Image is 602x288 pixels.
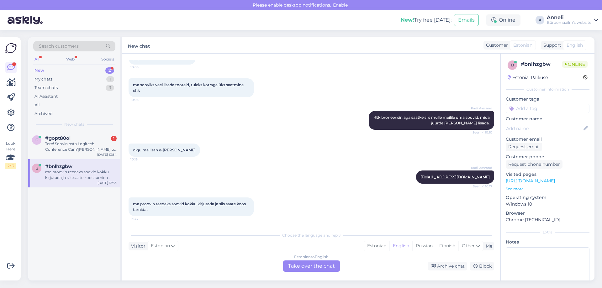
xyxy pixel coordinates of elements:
[45,141,117,152] div: Tere! Soovin osta Logitech Conference Cam'[PERSON_NAME] on [PERSON_NAME] SA Theatrum. Kuidas saak...
[100,55,115,63] div: Socials
[374,115,491,125] span: 6tk broneerisin aga saatke siis mulle meilile oma soovid, mida juurde [PERSON_NAME] lisada.
[35,166,38,170] span: b
[34,93,58,100] div: AI Assistant
[506,229,589,235] div: Extra
[506,104,589,113] input: Add a tag
[506,143,542,151] div: Request email
[283,260,340,272] div: Take over the chat
[64,122,84,127] span: New chats
[469,130,492,135] span: Seen ✓ 10:10
[436,241,458,251] div: Finnish
[506,171,589,178] p: Visited pages
[97,152,117,157] div: [DATE] 13:34
[389,241,412,251] div: English
[506,96,589,102] p: Customer tags
[33,55,40,63] div: All
[331,2,350,8] span: Enable
[547,15,598,25] a: AnneliBüroomaailm's website
[105,67,114,74] div: 2
[508,74,548,81] div: Estonia, Paikuse
[5,42,17,54] img: Askly Logo
[151,243,170,249] span: Estonian
[106,85,114,91] div: 3
[130,97,154,102] span: 10:05
[506,178,555,184] a: [URL][DOMAIN_NAME]
[462,243,475,249] span: Other
[483,42,508,49] div: Customer
[562,61,588,68] span: Online
[469,165,492,170] span: Kadi Aasrand
[129,233,494,238] div: Choose the language and reply
[506,194,589,201] p: Operating system
[412,241,436,251] div: Russian
[521,60,562,68] div: # bnlhzgbw
[547,20,591,25] div: Büroomaailm's website
[506,217,589,223] p: Chrome [TECHNICAL_ID]
[506,86,589,92] div: Customer information
[506,186,589,192] p: See more ...
[133,202,247,212] span: ma proovin reedeks soovid kokku kirjutada ja siis saate koos tarnida .
[34,111,53,117] div: Archived
[567,42,583,49] span: English
[511,63,514,67] span: b
[130,65,154,70] span: 10:05
[506,160,562,169] div: Request phone number
[45,164,72,169] span: #bnlhzgbw
[45,169,117,181] div: ma proovin reedeks soovid kokku kirjutada ja siis saate koos tarnida .
[98,181,117,185] div: [DATE] 13:33
[506,154,589,160] p: Customer phone
[486,14,520,26] div: Online
[469,184,492,189] span: Seen ✓ 10:17
[506,210,589,217] p: Browser
[470,262,494,270] div: Block
[294,254,329,260] div: Estonian to English
[506,116,589,122] p: Customer name
[130,157,154,162] span: 10:15
[34,76,52,82] div: My chats
[111,136,117,141] div: 1
[129,243,145,249] div: Visitor
[428,262,467,270] div: Archive chat
[65,55,76,63] div: Web
[547,15,591,20] div: Anneli
[5,141,16,169] div: Look Here
[35,138,38,142] span: g
[536,16,544,24] div: A
[39,43,79,50] span: Search customers
[454,14,479,26] button: Emails
[5,163,16,169] div: 2 / 3
[128,41,150,50] label: New chat
[506,125,582,132] input: Add name
[106,76,114,82] div: 1
[401,16,451,24] div: Try free [DATE]:
[506,239,589,245] p: Notes
[34,67,44,74] div: New
[483,243,492,249] div: Me
[34,85,58,91] div: Team chats
[469,106,492,111] span: Kadi Aasrand
[506,136,589,143] p: Customer email
[506,201,589,207] p: Windows 10
[133,82,245,93] span: ma sooviks veel lisada tooteid, tuleks korraga üks saatmine ehk
[133,148,196,152] span: olgu ma lisan e-[PERSON_NAME]
[45,135,71,141] span: #gopt80ol
[130,217,154,221] span: 13:33
[513,42,532,49] span: Estonian
[34,102,40,108] div: All
[401,17,414,23] b: New!
[420,175,490,179] a: [EMAIL_ADDRESS][DOMAIN_NAME]
[364,241,389,251] div: Estonian
[541,42,561,49] div: Support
